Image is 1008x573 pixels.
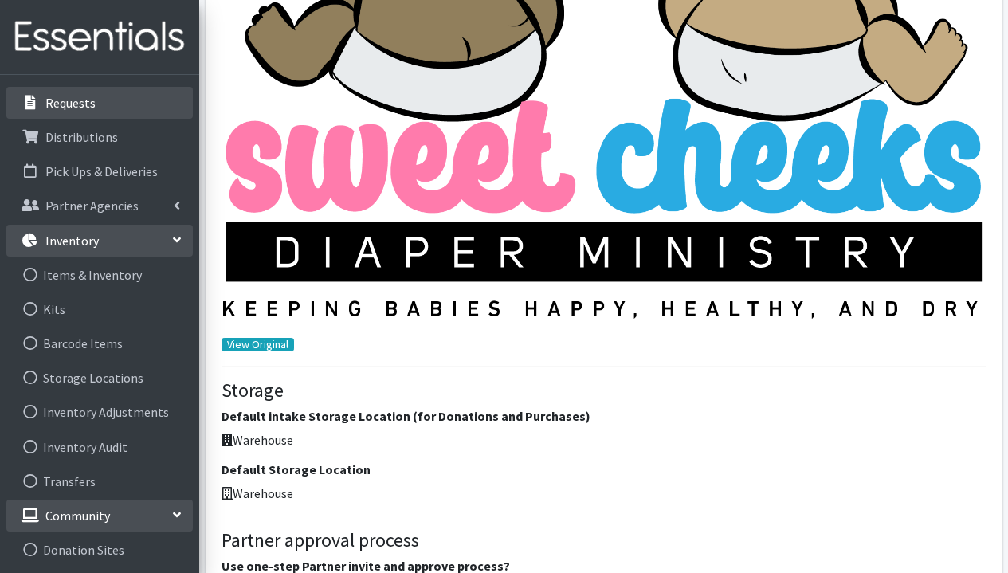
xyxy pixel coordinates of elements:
a: Storage Locations [6,362,193,394]
a: Kits [6,293,193,325]
p: Warehouse [222,430,986,449]
a: Partner Agencies [6,190,193,222]
h4: Storage [222,379,986,402]
h6: Default intake Storage Location (for Donations and Purchases) [222,409,986,424]
h6: Default Storage Location [222,462,986,477]
p: Partner Agencies [45,198,139,214]
a: View Original [222,338,295,351]
a: Community [6,500,193,532]
img: HumanEssentials [6,10,193,64]
a: Inventory [6,225,193,257]
a: Donation Sites [6,534,193,566]
p: Pick Ups & Deliveries [45,163,158,179]
a: Items & Inventory [6,259,193,291]
a: Requests [6,87,193,119]
a: Pick Ups & Deliveries [6,155,193,187]
h4: Partner approval process [222,529,986,552]
p: Distributions [45,129,118,145]
a: Inventory Audit [6,431,193,463]
p: Requests [45,95,96,111]
p: Community [45,508,110,524]
a: Barcode Items [6,328,193,359]
a: Transfers [6,465,193,497]
a: Distributions [6,121,193,153]
p: Warehouse [222,484,986,503]
p: Inventory [45,233,99,249]
a: Inventory Adjustments [6,396,193,428]
p: Purchases [45,61,101,77]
